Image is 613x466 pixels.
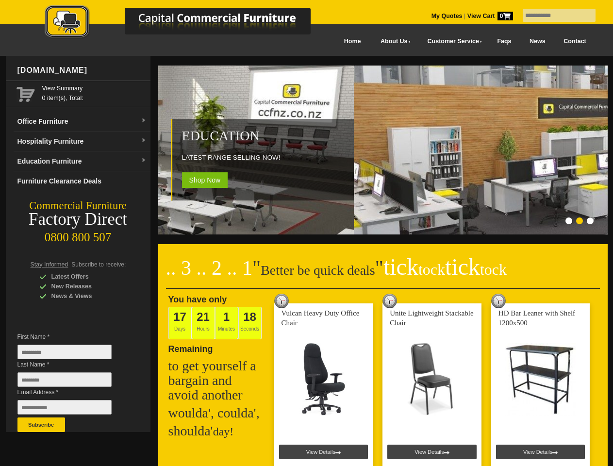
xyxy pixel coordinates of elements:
img: Capital Commercial Furniture Logo [18,5,358,40]
a: Capital Commercial Furniture Logo [18,5,358,43]
a: About Us [370,31,416,52]
li: Page dot 2 [576,217,583,224]
span: .. 3 .. 2 .. 1 [166,257,253,279]
a: Customer Service [416,31,488,52]
div: Latest Offers [39,272,132,282]
div: News & Views [39,291,132,301]
div: Factory Direct [6,213,150,226]
span: You have only [168,295,227,304]
span: 0 [497,12,513,20]
img: dropdown [141,118,147,124]
span: 0 item(s), Total: [42,83,147,101]
span: Remaining [168,340,213,354]
div: Commercial Furniture [6,199,150,213]
h2: Better be quick deals [166,260,600,289]
img: dropdown [141,138,147,144]
h2: shoulda' [168,424,265,439]
strong: View Cart [467,13,513,19]
li: Page dot 1 [565,217,572,224]
input: First Name * [17,345,112,359]
span: tick tick [383,254,507,280]
div: New Releases [39,282,132,291]
div: 0800 800 507 [6,226,150,244]
span: Minutes [215,307,238,339]
span: tock [480,261,507,278]
h2: Education [182,129,349,143]
span: Shop Now [182,172,228,188]
div: [DOMAIN_NAME] [14,56,150,85]
input: Email Address * [17,400,112,415]
span: " [375,257,507,279]
a: Faqs [488,31,521,52]
a: View Cart0 [465,13,513,19]
span: tock [418,261,445,278]
img: dropdown [141,158,147,164]
h2: to get yourself a bargain and avoid another [168,359,265,402]
span: Subscribe to receive: [71,261,126,268]
li: Page dot 3 [587,217,594,224]
a: Hospitality Furnituredropdown [14,132,150,151]
img: tick tock deal clock [491,294,506,308]
span: 18 [243,310,256,323]
a: Education Furnituredropdown [14,151,150,171]
a: Furniture Clearance Deals [14,171,150,191]
a: News [520,31,554,52]
button: Subscribe [17,417,65,432]
img: tick tock deal clock [382,294,397,308]
span: day! [213,425,234,438]
span: 17 [173,310,186,323]
span: Stay Informed [31,261,68,268]
span: Last Name * [17,360,126,369]
p: LATEST RANGE SELLING NOW! [182,153,349,163]
span: 1 [223,310,230,323]
span: 21 [197,310,210,323]
span: " [252,257,261,279]
span: First Name * [17,332,126,342]
img: tick tock deal clock [274,294,289,308]
a: Office Furnituredropdown [14,112,150,132]
a: My Quotes [431,13,463,19]
span: Email Address * [17,387,126,397]
span: Hours [192,307,215,339]
span: Days [168,307,192,339]
a: View Summary [42,83,147,93]
input: Last Name * [17,372,112,387]
h2: woulda', coulda', [168,406,265,420]
span: Seconds [238,307,262,339]
a: Contact [554,31,595,52]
